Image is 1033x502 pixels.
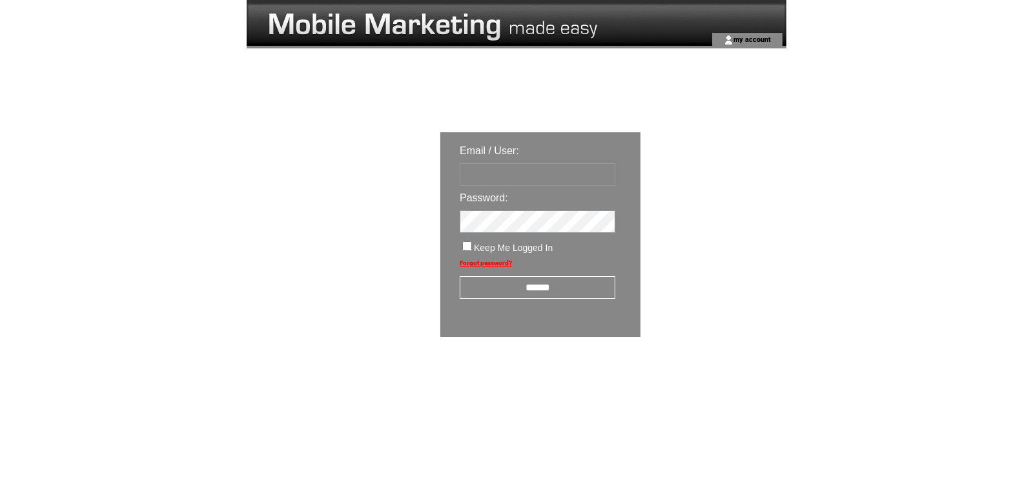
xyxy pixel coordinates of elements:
span: Email / User: [460,145,519,156]
a: my account [733,35,771,43]
a: Forgot password? [460,259,512,266]
span: Keep Me Logged In [474,243,553,253]
img: account_icon.gif [724,35,733,45]
img: transparent.png [678,369,742,385]
span: Password: [460,192,508,203]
